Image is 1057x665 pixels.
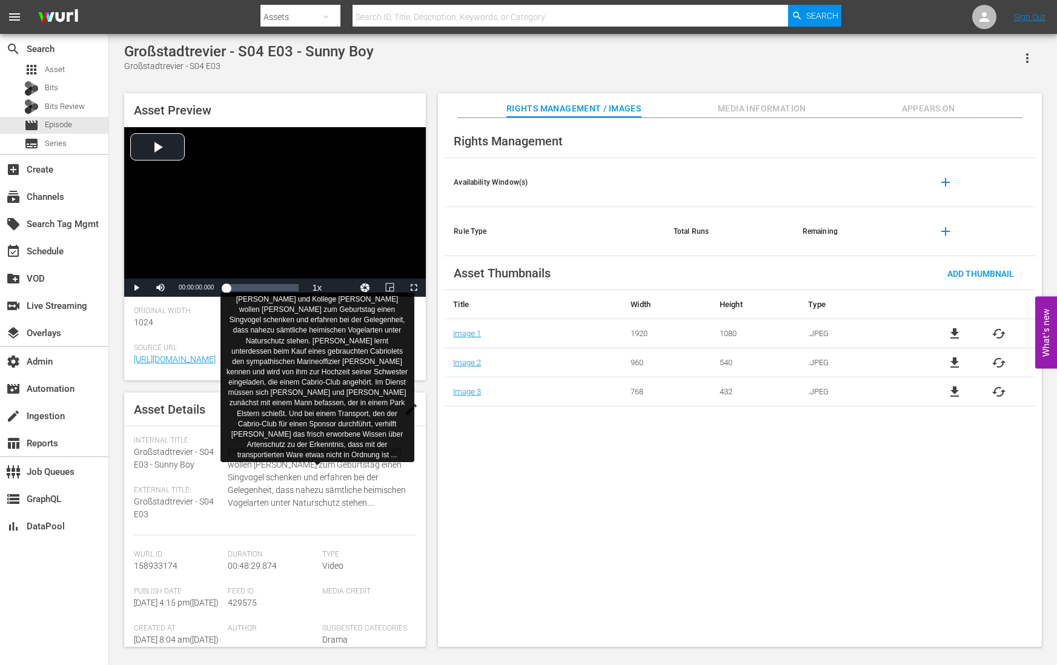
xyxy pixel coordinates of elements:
td: 960 [621,348,711,377]
img: ans4CAIJ8jUAAAAAAAAAAAAAAAAAAAAAAAAgQb4GAAAAAAAAAAAAAAAAAAAAAAAAJMjXAAAAAAAAAAAAAAAAAAAAAAAAgAT5G... [29,3,87,31]
span: Asset [24,62,39,77]
span: Add Thumbnail [938,269,1024,279]
div: Großstadtrevier - S04 E03 - Sunny Boy [124,43,374,60]
span: DataPool [6,519,21,534]
td: .JPEG [799,319,917,348]
button: Jump To Time [353,279,377,297]
button: Playback Rate [305,279,329,297]
div: [PERSON_NAME] und Kollege [PERSON_NAME] wollen [PERSON_NAME] zum Geburtstag einen Singvogel schen... [225,294,409,460]
span: Search [6,42,21,56]
span: add [938,224,953,239]
span: menu [7,10,22,24]
td: 1920 [621,319,711,348]
a: file_download [947,356,962,370]
span: Search [806,5,838,27]
td: 432 [711,377,800,406]
span: Source Url [134,343,410,353]
span: [PERSON_NAME] und Kollege [PERSON_NAME] wollen [PERSON_NAME] zum Geburtstag einen Singvogel schen... [228,446,410,509]
div: Video Player [124,127,426,297]
button: cached [992,385,1006,399]
button: Open Feedback Widget [1035,297,1057,369]
div: Bits Review [24,99,39,114]
span: Publish Date [134,587,222,597]
a: [URL][DOMAIN_NAME] [134,354,216,364]
button: cached [992,356,1006,370]
span: Internal Title: [134,436,222,446]
button: Fullscreen [402,279,426,297]
span: Automation [6,382,21,396]
span: Episode [45,119,72,131]
span: VOD [6,271,21,286]
th: Height [711,290,800,319]
a: Image 3 [453,387,481,396]
span: Ingestion [6,409,21,423]
span: Overlays [6,326,21,340]
span: Rights Management [454,134,563,148]
a: file_download [947,385,962,399]
span: 00:48:29.874 [228,561,277,571]
span: Drama [322,635,348,644]
button: Search [788,5,841,27]
span: Schedule [6,244,21,259]
span: 429575 [228,598,257,607]
span: Duration [228,550,316,560]
span: Großstadtrevier - S04 E03 [134,497,214,519]
span: add [938,175,953,190]
span: 00:00:00.000 [179,284,214,291]
td: .JPEG [799,348,917,377]
th: Availability Window(s) [444,158,664,207]
span: Episode [24,118,39,133]
td: 1080 [711,319,800,348]
span: 158933174 [134,561,177,571]
th: Type [799,290,917,319]
span: Video [322,561,343,571]
span: External Title: [134,486,222,495]
span: 1024 [134,317,153,327]
button: cached [992,326,1006,341]
span: Original Width [134,306,222,316]
th: Remaining [793,207,922,256]
span: [DATE] 4:15 pm ( [DATE] ) [134,598,219,607]
span: Author [228,624,316,634]
span: Type [322,550,410,560]
button: Add Thumbnail [938,262,1024,284]
span: Rights Management / Images [506,101,641,116]
span: Asset Details [134,402,205,417]
th: Title [444,290,621,319]
span: Media Information [717,101,807,116]
div: Progress Bar [226,284,299,291]
button: add [931,168,960,197]
a: file_download [947,326,962,341]
td: .JPEG [799,377,917,406]
span: Bits Review [45,101,85,113]
span: Admin [6,354,21,369]
span: Channels [6,190,21,204]
span: Live Streaming [6,299,21,313]
a: Image 2 [453,358,481,367]
span: Reports [6,436,21,451]
a: Sign Out [1014,12,1045,22]
span: Feed ID [228,587,316,597]
span: Bits [45,82,58,94]
div: Großstadtrevier - S04 E03 [124,60,374,73]
span: Suggested Categories [322,624,410,634]
button: add [931,217,960,246]
span: Appears On [883,101,974,116]
th: Total Runs [664,207,793,256]
button: Mute [148,279,173,297]
th: Rule Type [444,207,664,256]
th: Width [621,290,711,319]
div: Bits [24,81,39,96]
span: Job Queues [6,465,21,479]
span: Media Credit [322,587,410,597]
span: Create [6,162,21,177]
span: Großstadtrevier - S04 E03 - Sunny Boy [134,447,214,469]
td: 768 [621,377,711,406]
button: Picture-in-Picture [377,279,402,297]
